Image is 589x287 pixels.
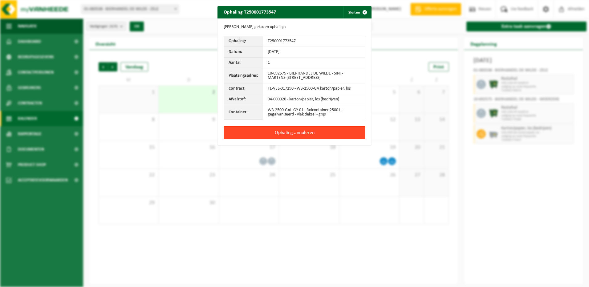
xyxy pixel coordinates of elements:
td: [DATE] [263,47,365,58]
td: 04-000026 - karton/papier, los (bedrijven) [263,94,365,105]
td: WB-2500-GAL-GY-01 - Rolcontainer 2500 L - gegalvaniseerd - vlak deksel - grijs [263,105,365,120]
td: T250001773547 [263,36,365,47]
th: Afvalstof: [224,94,263,105]
th: Plaatsingsadres: [224,68,263,83]
p: [PERSON_NAME] gekozen ophaling: [224,25,365,30]
td: 10-692575 - BIERHANDEL DE WILDE - SINT-MARTENS-[STREET_ADDRESS] [263,68,365,83]
td: 1 [263,58,365,68]
h2: Ophaling T250001773547 [217,6,282,18]
td: TL-VEL-017290 - WB-2500-GA karton/papier, los [263,83,365,94]
th: Aantal: [224,58,263,68]
th: Ophaling: [224,36,263,47]
th: Container: [224,105,263,120]
button: Ophaling annuleren [224,126,365,139]
th: Datum: [224,47,263,58]
button: Sluiten [343,6,371,18]
th: Contract: [224,83,263,94]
